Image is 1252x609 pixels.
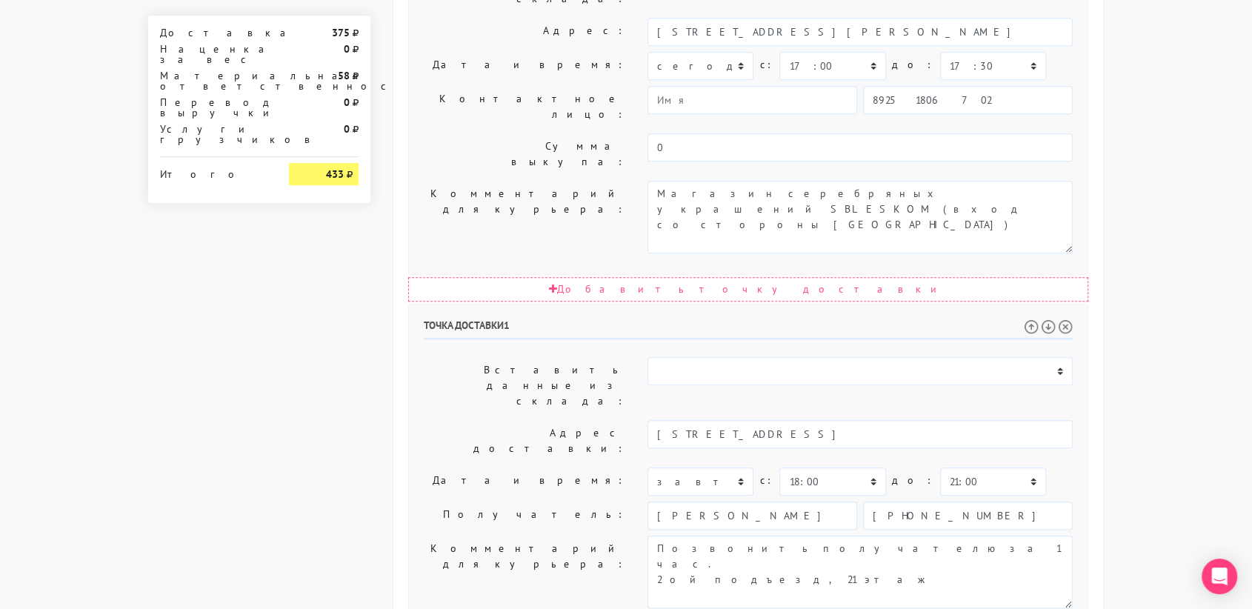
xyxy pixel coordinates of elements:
[413,467,636,496] label: Дата и время:
[149,124,278,144] div: Услуги грузчиков
[413,420,636,462] label: Адрес доставки:
[413,52,636,80] label: Дата и время:
[863,86,1073,114] input: Телефон
[759,52,773,78] label: c:
[892,467,934,493] label: до:
[647,86,857,114] input: Имя
[344,96,350,109] strong: 0
[332,26,350,39] strong: 375
[413,18,636,46] label: Адрес:
[413,502,636,530] label: Получатель:
[413,536,636,608] label: Комментарий для курьера:
[149,27,278,38] div: Доставка
[413,86,636,127] label: Контактное лицо:
[149,70,278,91] div: Материальная ответственность
[338,69,350,82] strong: 58
[408,277,1088,302] div: Добавить точку доставки
[759,467,773,493] label: c:
[647,536,1073,608] textarea: Позвонить получателю за 1 час.
[413,133,636,175] label: Сумма выкупа:
[504,319,510,332] span: 1
[149,97,278,118] div: Перевод выручки
[413,357,636,414] label: Вставить данные из склада:
[413,181,636,253] label: Комментарий для курьера:
[344,122,350,136] strong: 0
[344,42,350,56] strong: 0
[1202,559,1237,594] div: Open Intercom Messenger
[424,319,1073,339] h6: Точка доставки
[326,167,344,181] strong: 433
[149,44,278,64] div: Наценка за вес
[647,502,857,530] input: Имя
[160,163,267,179] div: Итого
[892,52,934,78] label: до:
[863,502,1073,530] input: Телефон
